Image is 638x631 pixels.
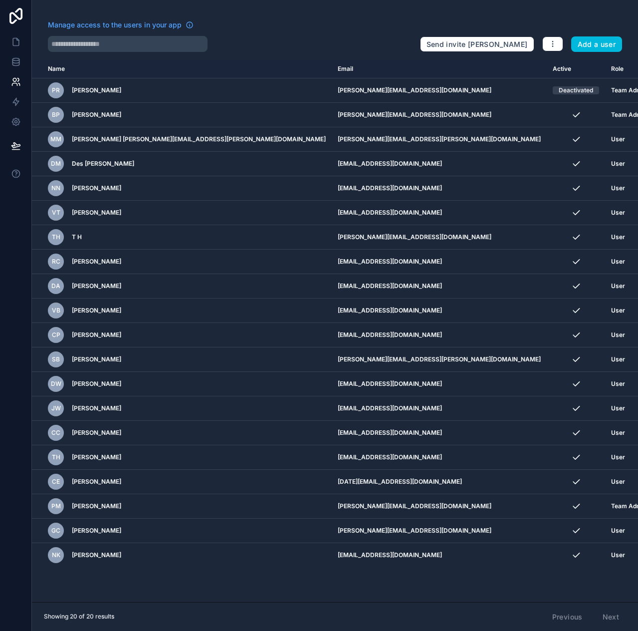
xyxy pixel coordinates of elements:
[50,135,61,143] span: Mm
[332,299,547,323] td: [EMAIL_ADDRESS][DOMAIN_NAME]
[332,445,547,470] td: [EMAIL_ADDRESS][DOMAIN_NAME]
[332,60,547,78] th: Email
[611,429,625,437] span: User
[52,233,60,241] span: TH
[611,331,625,339] span: User
[72,282,121,290] span: [PERSON_NAME]
[332,250,547,274] td: [EMAIL_ADDRESS][DOMAIN_NAME]
[332,225,547,250] td: [PERSON_NAME][EMAIL_ADDRESS][DOMAIN_NAME]
[332,470,547,494] td: [DATE][EMAIL_ADDRESS][DOMAIN_NAME]
[51,380,61,388] span: DW
[332,176,547,201] td: [EMAIL_ADDRESS][DOMAIN_NAME]
[332,201,547,225] td: [EMAIL_ADDRESS][DOMAIN_NAME]
[72,429,121,437] span: [PERSON_NAME]
[51,502,61,510] span: PM
[611,282,625,290] span: User
[52,331,60,339] span: CP
[611,209,625,217] span: User
[332,372,547,396] td: [EMAIL_ADDRESS][DOMAIN_NAME]
[611,404,625,412] span: User
[72,258,121,266] span: [PERSON_NAME]
[611,160,625,168] span: User
[72,135,326,143] span: [PERSON_NAME] [PERSON_NAME][EMAIL_ADDRESS][PERSON_NAME][DOMAIN_NAME]
[52,258,60,266] span: RC
[72,184,121,192] span: [PERSON_NAME]
[51,184,60,192] span: NN
[611,135,625,143] span: User
[332,494,547,519] td: [PERSON_NAME][EMAIL_ADDRESS][DOMAIN_NAME]
[611,184,625,192] span: User
[332,78,547,103] td: [PERSON_NAME][EMAIL_ADDRESS][DOMAIN_NAME]
[52,453,60,461] span: TH
[611,527,625,535] span: User
[72,209,121,217] span: [PERSON_NAME]
[52,111,60,119] span: BP
[332,543,547,568] td: [EMAIL_ADDRESS][DOMAIN_NAME]
[52,307,60,315] span: VB
[48,20,182,30] span: Manage access to the users in your app
[51,160,61,168] span: DM
[332,396,547,421] td: [EMAIL_ADDRESS][DOMAIN_NAME]
[32,60,638,602] div: scrollable content
[611,551,625,559] span: User
[52,355,60,363] span: SB
[52,86,60,94] span: PR
[52,209,60,217] span: VT
[51,527,60,535] span: GC
[72,404,121,412] span: [PERSON_NAME]
[420,36,534,52] button: Send invite [PERSON_NAME]
[51,282,60,290] span: DA
[72,233,82,241] span: T H
[559,86,593,94] div: Deactivated
[332,323,547,347] td: [EMAIL_ADDRESS][DOMAIN_NAME]
[72,160,134,168] span: Des [PERSON_NAME]
[611,380,625,388] span: User
[32,60,332,78] th: Name
[72,111,121,119] span: [PERSON_NAME]
[51,404,61,412] span: JW
[72,86,121,94] span: [PERSON_NAME]
[72,527,121,535] span: [PERSON_NAME]
[332,421,547,445] td: [EMAIL_ADDRESS][DOMAIN_NAME]
[611,233,625,241] span: User
[48,20,194,30] a: Manage access to the users in your app
[332,274,547,299] td: [EMAIL_ADDRESS][DOMAIN_NAME]
[52,551,60,559] span: NK
[332,103,547,127] td: [PERSON_NAME][EMAIL_ADDRESS][DOMAIN_NAME]
[611,307,625,315] span: User
[571,36,623,52] button: Add a user
[611,355,625,363] span: User
[72,453,121,461] span: [PERSON_NAME]
[52,478,60,486] span: CE
[72,502,121,510] span: [PERSON_NAME]
[611,478,625,486] span: User
[51,429,60,437] span: CC
[72,331,121,339] span: [PERSON_NAME]
[611,258,625,266] span: User
[72,355,121,363] span: [PERSON_NAME]
[547,60,605,78] th: Active
[332,152,547,176] td: [EMAIL_ADDRESS][DOMAIN_NAME]
[332,347,547,372] td: [PERSON_NAME][EMAIL_ADDRESS][PERSON_NAME][DOMAIN_NAME]
[72,307,121,315] span: [PERSON_NAME]
[72,551,121,559] span: [PERSON_NAME]
[72,380,121,388] span: [PERSON_NAME]
[332,519,547,543] td: [PERSON_NAME][EMAIL_ADDRESS][DOMAIN_NAME]
[332,127,547,152] td: [PERSON_NAME][EMAIL_ADDRESS][PERSON_NAME][DOMAIN_NAME]
[72,478,121,486] span: [PERSON_NAME]
[44,613,114,621] span: Showing 20 of 20 results
[611,453,625,461] span: User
